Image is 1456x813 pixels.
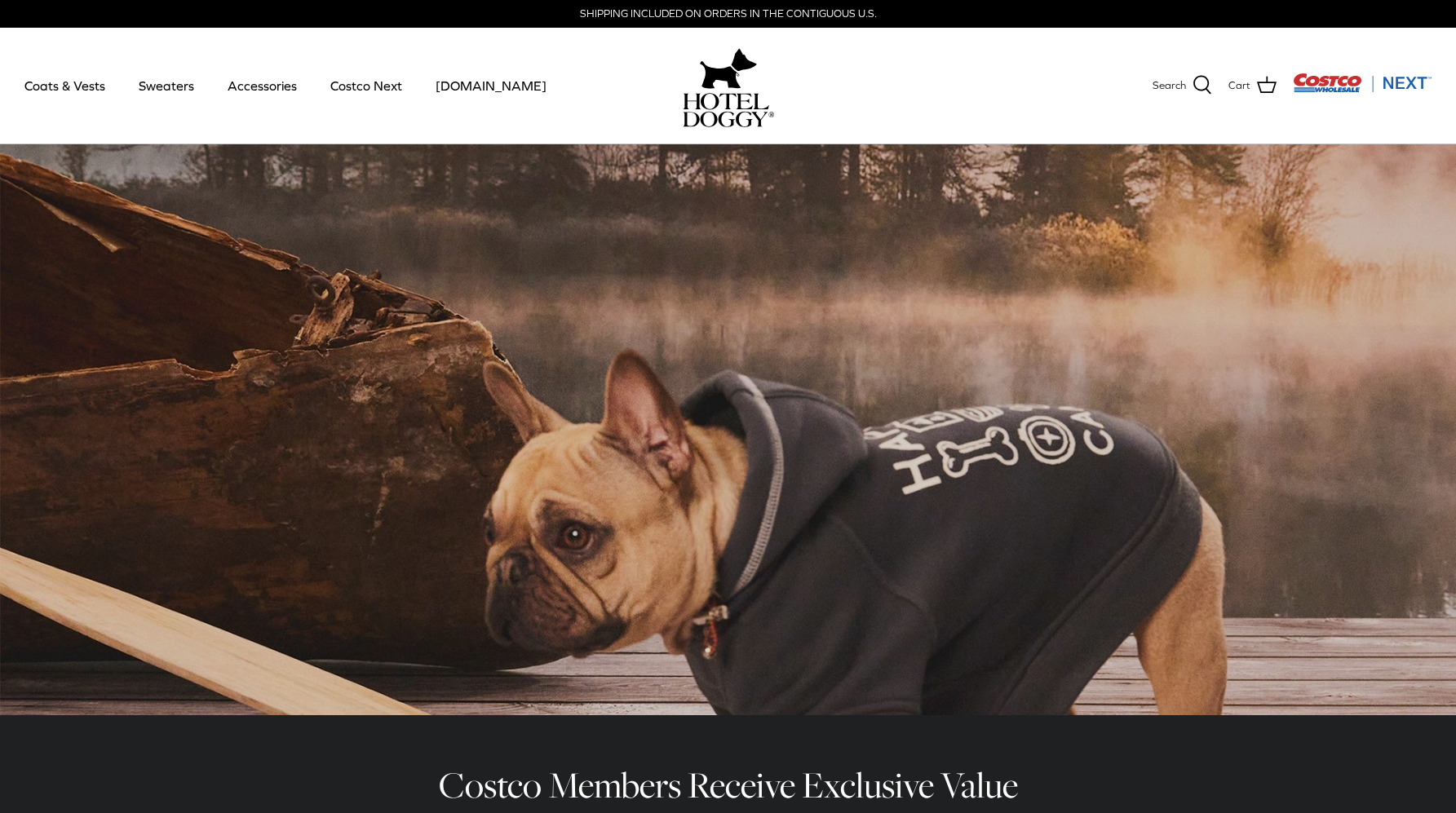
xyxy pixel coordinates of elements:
a: hoteldoggy.com hoteldoggycom [683,44,774,127]
span: Cart [1228,77,1250,95]
span: Search [1153,77,1186,95]
a: Search [1153,75,1212,96]
img: hoteldoggycom [683,93,774,127]
a: [DOMAIN_NAME] [421,58,561,113]
a: Sweaters [124,58,209,113]
a: Visit Costco Next [1293,83,1432,95]
a: Coats & Vests [10,58,120,113]
a: Cart [1228,75,1277,96]
img: hoteldoggy.com [700,44,757,93]
a: Accessories [213,58,312,113]
a: Costco Next [316,58,417,113]
img: Costco Next [1293,73,1432,93]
